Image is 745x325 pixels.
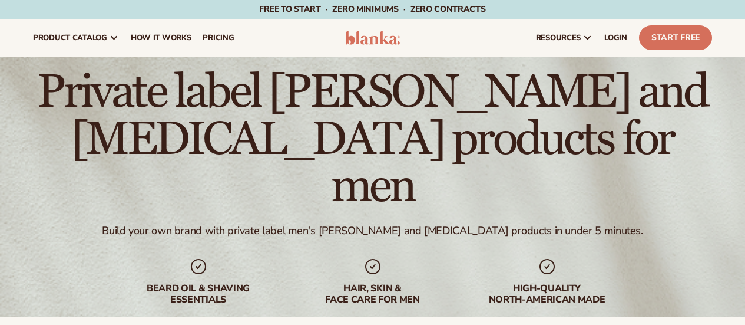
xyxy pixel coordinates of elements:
h1: Private label [PERSON_NAME] and [MEDICAL_DATA] products for men [33,68,712,210]
span: LOGIN [604,33,627,42]
span: resources [536,33,581,42]
img: logo [345,31,400,45]
a: resources [530,19,598,57]
a: LOGIN [598,19,633,57]
span: Free to start · ZERO minimums · ZERO contracts [259,4,485,15]
span: product catalog [33,33,107,42]
div: hair, skin & face care for men [297,283,448,306]
a: Start Free [639,25,712,50]
a: product catalog [27,19,125,57]
div: beard oil & shaving essentials [123,283,274,306]
div: High-quality North-american made [472,283,623,306]
span: How It Works [131,33,191,42]
a: How It Works [125,19,197,57]
div: Build your own brand with private label men's [PERSON_NAME] and [MEDICAL_DATA] products in under ... [102,224,643,238]
a: pricing [197,19,240,57]
span: pricing [203,33,234,42]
